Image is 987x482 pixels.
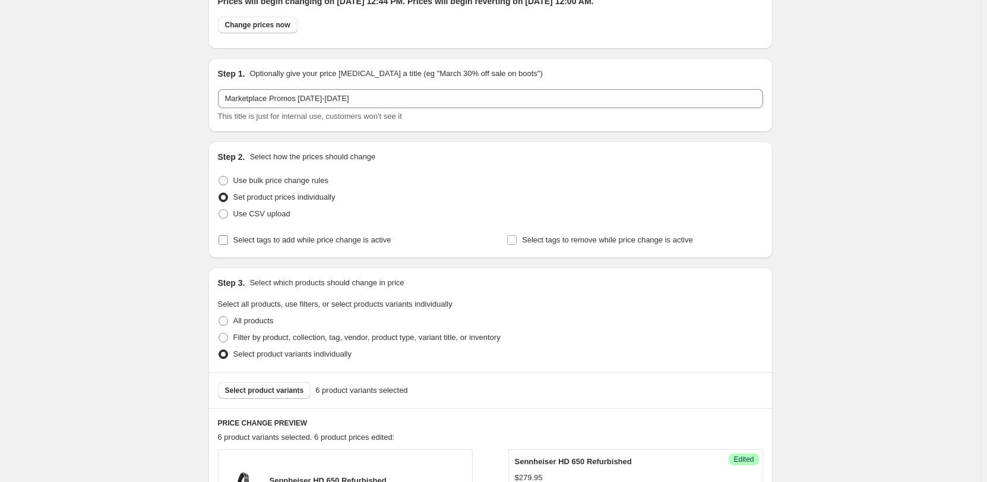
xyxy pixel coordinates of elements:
p: Select how the prices should change [249,151,375,163]
p: Optionally give your price [MEDICAL_DATA] a title (eg "March 30% off sale on boots") [249,68,542,80]
span: Use bulk price change rules [233,176,328,185]
span: Select tags to remove while price change is active [522,235,693,244]
span: Sennheiser HD 650 Refurbished [515,457,632,466]
span: Select all products, use filters, or select products variants individually [218,300,453,308]
span: Filter by product, collection, tag, vendor, product type, variant title, or inventory [233,333,501,342]
button: Select product variants [218,382,311,399]
span: 6 product variants selected [315,385,407,396]
p: Select which products should change in price [249,277,404,289]
span: Select product variants individually [233,349,352,358]
span: This title is just for internal use, customers won't see it [218,112,402,121]
h2: Step 1. [218,68,245,80]
h2: Step 2. [218,151,245,163]
span: Select product variants [225,386,304,395]
span: All products [233,316,274,325]
span: Use CSV upload [233,209,290,218]
span: Edited [733,455,754,464]
span: Change prices now [225,20,290,30]
span: Set product prices individually [233,193,336,201]
input: 30% off holiday sale [218,89,763,108]
button: Change prices now [218,17,298,33]
h2: Step 3. [218,277,245,289]
h6: PRICE CHANGE PREVIEW [218,418,763,428]
span: 6 product variants selected. 6 product prices edited: [218,433,395,442]
span: Select tags to add while price change is active [233,235,391,244]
